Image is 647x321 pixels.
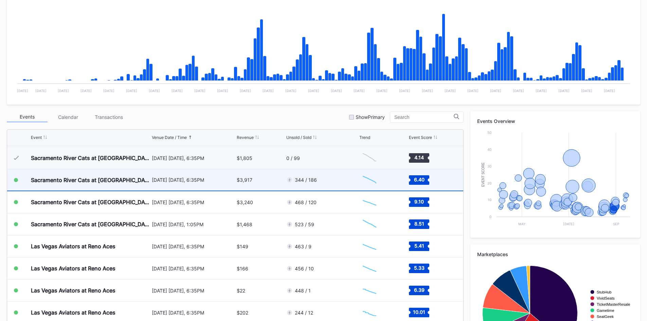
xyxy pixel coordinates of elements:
text: 5.33 [414,265,424,271]
svg: Chart title [359,260,380,277]
div: [DATE] [DATE], 6:35PM [152,155,235,161]
div: Events [7,112,48,122]
text: 40 [487,147,491,151]
div: Marketplaces [477,251,633,257]
div: 468 / 120 [295,199,317,205]
text: 5.41 [414,243,424,249]
div: Sacramento River Cats at [GEOGRAPHIC_DATA] Aces [31,199,150,206]
div: Trend [359,135,370,140]
text: [DATE] [422,89,433,93]
div: 0 / 99 [286,155,300,161]
text: [DATE] [445,89,456,93]
text: StubHub [597,290,612,294]
text: Gametime [597,308,614,313]
div: [DATE] [DATE], 6:35PM [152,266,235,271]
text: TicketMasterResale [597,302,630,306]
text: [DATE] [58,89,69,93]
div: $202 [237,310,248,316]
text: [DATE] [513,89,524,93]
div: 244 / 12 [295,310,313,316]
text: [DATE] [80,89,92,93]
div: Venue Date / Time [152,135,187,140]
text: [DATE] [126,89,137,93]
div: $1,468 [237,221,252,227]
text: 4.14 [414,155,424,160]
div: $3,240 [237,199,253,205]
text: [DATE] [490,89,501,93]
div: Sacramento River Cats at [GEOGRAPHIC_DATA] Aces [31,155,150,161]
text: May [518,222,526,226]
text: [DATE] [581,89,592,93]
text: 9.10 [414,199,424,204]
text: 8.51 [414,221,424,227]
div: 448 / 1 [295,288,311,293]
div: Las Vegas Aviators at Reno Aces [31,265,115,272]
text: [DATE] [354,89,365,93]
text: [DATE] [217,89,228,93]
div: [DATE] [DATE], 1:05PM [152,221,235,227]
text: [DATE] [604,89,615,93]
svg: Chart title [477,129,633,231]
svg: Chart title [359,304,380,321]
div: Transactions [88,112,129,122]
div: Las Vegas Aviators at Reno Aces [31,287,115,294]
div: $1,805 [237,155,252,161]
svg: Chart title [359,194,380,211]
text: Event Score [481,162,485,187]
div: [DATE] [DATE], 6:35PM [152,310,235,316]
div: [DATE] [DATE], 6:35PM [152,177,235,183]
div: [DATE] [DATE], 6:35PM [152,199,235,205]
text: [DATE] [285,89,296,93]
div: Events Overview [477,118,633,124]
text: Sep [613,222,619,226]
text: [DATE] [467,89,479,93]
div: Event [31,135,42,140]
text: [DATE] [263,89,274,93]
div: $22 [237,288,245,293]
text: [DATE] [308,89,319,93]
text: VividSeats [597,296,615,300]
text: 10.01 [413,309,425,315]
text: [DATE] [399,89,410,93]
text: [DATE] [35,89,47,93]
text: [DATE] [558,89,570,93]
text: 6.40 [414,176,424,182]
div: $149 [237,244,248,249]
svg: Chart title [359,172,380,189]
div: Unsold / Sold [286,135,311,140]
div: $3,917 [237,177,252,183]
text: [DATE] [172,89,183,93]
text: [DATE] [194,89,205,93]
div: 344 / 186 [295,177,317,183]
div: 523 / 59 [295,221,314,227]
text: [DATE] [17,89,28,93]
text: 20 [487,181,491,185]
text: 10 [488,198,491,202]
text: 0 [489,215,491,219]
div: 463 / 9 [295,244,311,249]
svg: Chart title [359,216,380,233]
text: [DATE] [563,222,574,226]
div: Revenue [237,135,254,140]
div: Las Vegas Aviators at Reno Aces [31,243,115,250]
div: Show Primary [356,114,385,120]
text: SeatGeek [597,315,614,319]
div: Sacramento River Cats at [GEOGRAPHIC_DATA] Aces [31,177,150,183]
input: Search [394,114,454,120]
svg: Chart title [359,238,380,255]
text: [DATE] [331,89,342,93]
text: [DATE] [536,89,547,93]
div: $166 [237,266,248,271]
div: Calendar [48,112,88,122]
div: Event Score [409,135,432,140]
text: 6.39 [414,287,424,293]
div: 456 / 10 [295,266,314,271]
text: [DATE] [240,89,251,93]
div: [DATE] [DATE], 6:35PM [152,244,235,249]
text: [DATE] [149,89,160,93]
text: 30 [487,164,491,168]
svg: Chart title [359,282,380,299]
div: [DATE] [DATE], 6:35PM [152,288,235,293]
svg: Chart title [359,149,380,166]
text: 50 [487,130,491,135]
